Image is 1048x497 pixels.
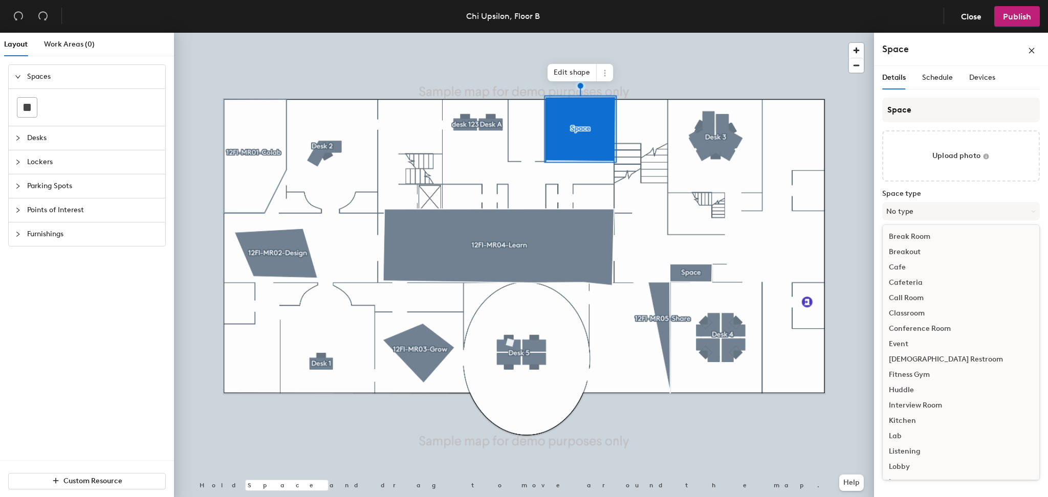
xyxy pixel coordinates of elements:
div: Cafe [883,260,1039,275]
label: Space type [882,190,1040,198]
span: Furnishings [27,222,159,246]
button: Publish [994,6,1040,27]
span: collapsed [15,183,21,189]
div: Lobby [883,459,1039,475]
div: Conference Room [883,321,1039,336]
span: collapsed [15,159,21,165]
button: Redo (⌘ + ⇧ + Z) [33,6,53,27]
span: collapsed [15,207,21,213]
span: close [1028,47,1035,54]
div: Lounge [883,475,1039,490]
div: Event [883,336,1039,352]
div: Call Room [883,290,1039,306]
div: Huddle [883,382,1039,398]
span: Points of Interest [27,198,159,222]
span: Desks [27,126,159,150]
span: Close [961,12,981,21]
span: Lockers [27,150,159,174]
span: Schedule [922,73,953,82]
div: Listening [883,444,1039,459]
span: Spaces [27,65,159,88]
div: Interview Room [883,398,1039,413]
button: Close [952,6,990,27]
span: Details [882,73,906,82]
span: Parking Spots [27,174,159,198]
div: Cafeteria [883,275,1039,290]
div: Breakout [883,244,1039,260]
button: Custom Resource [8,473,166,489]
div: Classroom [883,306,1039,321]
h4: Space [882,42,909,56]
button: Upload photo [882,130,1040,182]
div: [DEMOGRAPHIC_DATA] Restroom [883,352,1039,367]
span: collapsed [15,135,21,141]
div: Kitchen [883,413,1039,428]
div: Chi Upsilon, Floor B [466,10,540,22]
button: Undo (⌘ + Z) [8,6,29,27]
span: Edit shape [548,64,597,81]
span: undo [13,11,24,21]
button: Help [839,475,864,491]
span: Publish [1003,12,1031,21]
button: No type [882,202,1040,220]
span: Work Areas (0) [44,40,95,49]
div: Lab [883,428,1039,444]
div: Break Room [883,229,1039,244]
span: Custom Resource [63,477,122,485]
span: expanded [15,74,21,80]
span: collapsed [15,231,21,237]
span: Layout [4,40,28,49]
span: Devices [969,73,995,82]
div: Fitness Gym [883,367,1039,382]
